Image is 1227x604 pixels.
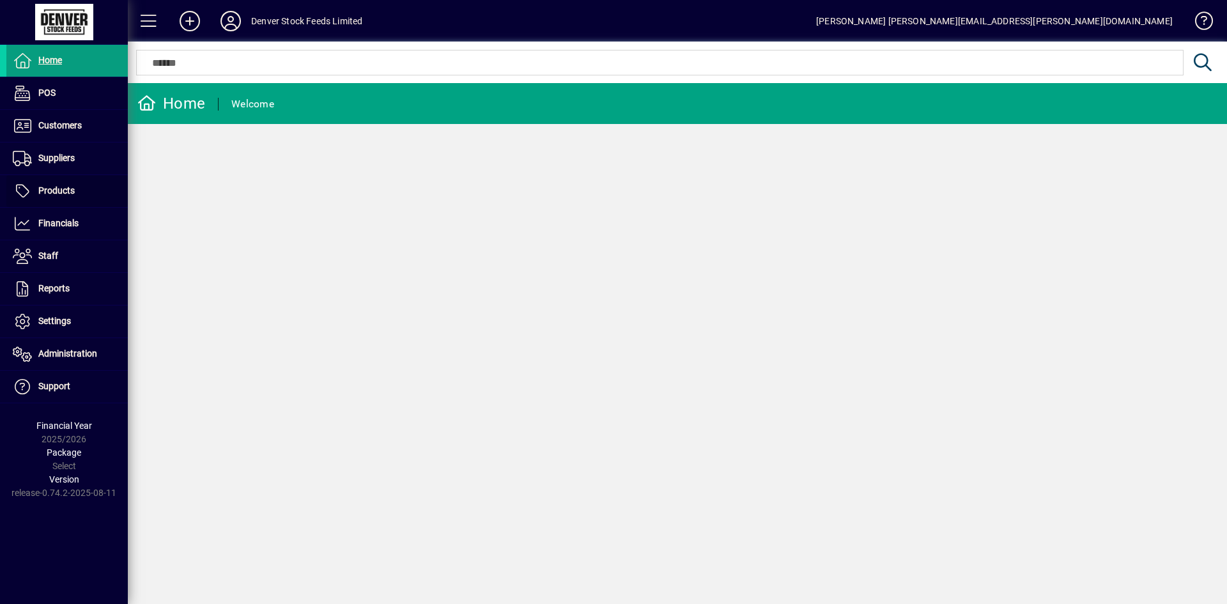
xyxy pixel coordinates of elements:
[49,474,79,484] span: Version
[6,208,128,240] a: Financials
[137,93,205,114] div: Home
[816,11,1173,31] div: [PERSON_NAME] [PERSON_NAME][EMAIL_ADDRESS][PERSON_NAME][DOMAIN_NAME]
[38,153,75,163] span: Suppliers
[6,143,128,174] a: Suppliers
[6,371,128,403] a: Support
[1185,3,1211,44] a: Knowledge Base
[6,175,128,207] a: Products
[6,77,128,109] a: POS
[38,283,70,293] span: Reports
[38,348,97,359] span: Administration
[6,110,128,142] a: Customers
[38,218,79,228] span: Financials
[38,185,75,196] span: Products
[47,447,81,458] span: Package
[38,381,70,391] span: Support
[231,94,274,114] div: Welcome
[6,273,128,305] a: Reports
[169,10,210,33] button: Add
[36,421,92,431] span: Financial Year
[38,316,71,326] span: Settings
[6,306,128,337] a: Settings
[38,251,58,261] span: Staff
[210,10,251,33] button: Profile
[6,338,128,370] a: Administration
[251,11,363,31] div: Denver Stock Feeds Limited
[38,55,62,65] span: Home
[38,120,82,130] span: Customers
[6,240,128,272] a: Staff
[38,88,56,98] span: POS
